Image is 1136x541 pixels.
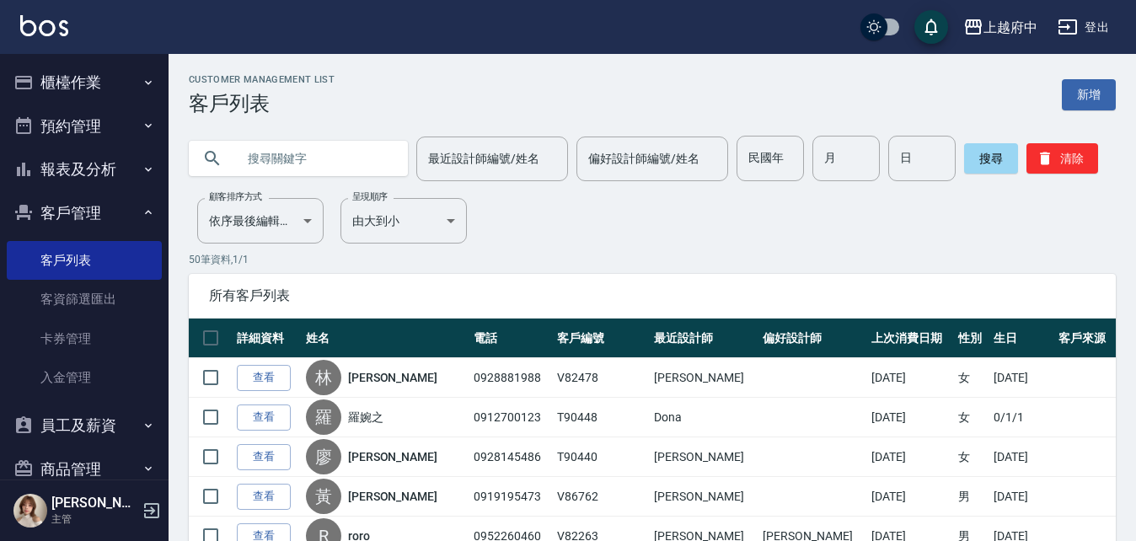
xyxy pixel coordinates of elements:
[914,10,948,44] button: save
[1051,12,1116,43] button: 登出
[956,10,1044,45] button: 上越府中
[237,365,291,391] a: 查看
[7,319,162,358] a: 卡券管理
[989,437,1054,477] td: [DATE]
[51,495,137,512] h5: [PERSON_NAME]
[348,488,437,505] a: [PERSON_NAME]
[7,191,162,235] button: 客戶管理
[469,398,553,437] td: 0912700123
[954,477,989,517] td: 男
[51,512,137,527] p: 主管
[348,369,437,386] a: [PERSON_NAME]
[7,404,162,447] button: 員工及薪資
[233,319,302,358] th: 詳細資料
[1062,79,1116,110] a: 新增
[469,358,553,398] td: 0928881988
[7,241,162,280] a: 客戶列表
[954,437,989,477] td: 女
[983,17,1037,38] div: 上越府中
[1026,143,1098,174] button: 清除
[650,398,758,437] td: Dona
[553,358,650,398] td: V82478
[237,404,291,431] a: 查看
[7,61,162,104] button: 櫃檯作業
[302,319,469,358] th: 姓名
[964,143,1018,174] button: 搜尋
[7,147,162,191] button: 報表及分析
[237,444,291,470] a: 查看
[7,280,162,319] a: 客資篩選匯出
[553,398,650,437] td: T90448
[867,437,955,477] td: [DATE]
[650,319,758,358] th: 最近設計師
[954,358,989,398] td: 女
[469,437,553,477] td: 0928145486
[197,198,324,244] div: 依序最後編輯時間
[650,358,758,398] td: [PERSON_NAME]
[13,494,47,528] img: Person
[954,398,989,437] td: 女
[469,477,553,517] td: 0919195473
[189,252,1116,267] p: 50 筆資料, 1 / 1
[867,398,955,437] td: [DATE]
[989,477,1054,517] td: [DATE]
[553,319,650,358] th: 客戶編號
[348,409,383,426] a: 羅婉之
[867,319,955,358] th: 上次消費日期
[7,358,162,397] a: 入金管理
[306,360,341,395] div: 林
[867,477,955,517] td: [DATE]
[237,484,291,510] a: 查看
[7,104,162,148] button: 預約管理
[20,15,68,36] img: Logo
[758,319,867,358] th: 偏好設計師
[989,358,1054,398] td: [DATE]
[650,477,758,517] td: [PERSON_NAME]
[7,447,162,491] button: 商品管理
[189,74,335,85] h2: Customer Management List
[469,319,553,358] th: 電話
[989,398,1054,437] td: 0/1/1
[306,439,341,474] div: 廖
[352,190,388,203] label: 呈現順序
[954,319,989,358] th: 性別
[209,287,1096,304] span: 所有客戶列表
[989,319,1054,358] th: 生日
[340,198,467,244] div: 由大到小
[209,190,262,203] label: 顧客排序方式
[189,92,335,115] h3: 客戶列表
[650,437,758,477] td: [PERSON_NAME]
[1054,319,1116,358] th: 客戶來源
[553,477,650,517] td: V86762
[306,399,341,435] div: 羅
[348,448,437,465] a: [PERSON_NAME]
[306,479,341,514] div: 黃
[867,358,955,398] td: [DATE]
[236,136,394,181] input: 搜尋關鍵字
[553,437,650,477] td: T90440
